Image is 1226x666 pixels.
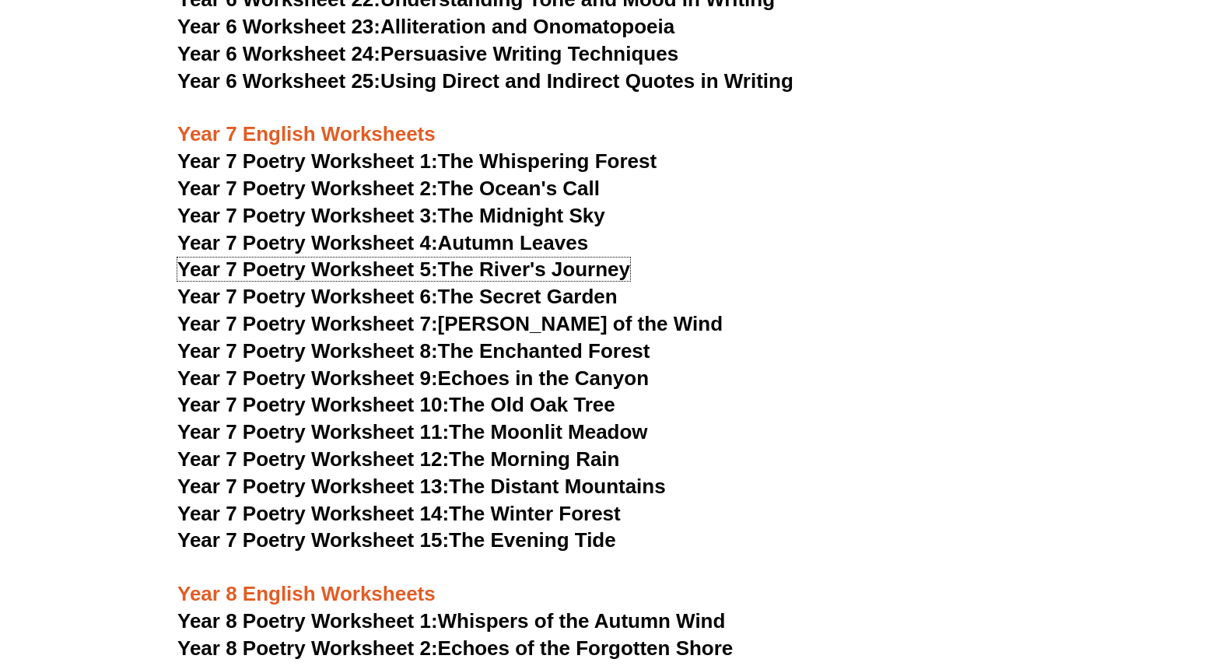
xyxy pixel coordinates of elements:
a: Year 7 Poetry Worksheet 13:The Distant Mountains [177,475,666,498]
a: Year 7 Poetry Worksheet 1:The Whispering Forest [177,149,657,173]
span: Year 8 Poetry Worksheet 2: [177,636,438,660]
a: Year 7 Poetry Worksheet 8:The Enchanted Forest [177,339,650,363]
a: Year 7 Poetry Worksheet 2:The Ocean's Call [177,177,600,200]
a: Year 6 Worksheet 23:Alliteration and Onomatopoeia [177,15,674,38]
a: Year 7 Poetry Worksheet 4:Autumn Leaves [177,231,588,254]
span: Year 7 Poetry Worksheet 15: [177,528,449,552]
h3: Year 8 English Worksheets [177,555,1049,608]
a: Year 7 Poetry Worksheet 12:The Morning Rain [177,447,619,471]
iframe: Chat Widget [967,490,1226,666]
a: Year 8 Poetry Worksheet 2:Echoes of the Forgotten Shore [177,636,733,660]
a: Year 7 Poetry Worksheet 6:The Secret Garden [177,285,618,308]
span: Year 7 Poetry Worksheet 4: [177,231,438,254]
h3: Year 7 English Worksheets [177,96,1049,149]
a: Year 7 Poetry Worksheet 11:The Moonlit Meadow [177,420,648,443]
span: Year 7 Poetry Worksheet 1: [177,149,438,173]
span: Year 7 Poetry Worksheet 7: [177,312,438,335]
a: Year 7 Poetry Worksheet 9:Echoes in the Canyon [177,366,649,390]
span: Year 7 Poetry Worksheet 9: [177,366,438,390]
span: Year 7 Poetry Worksheet 13: [177,475,449,498]
span: Year 7 Poetry Worksheet 2: [177,177,438,200]
a: Year 8 Poetry Worksheet 1:Whispers of the Autumn Wind [177,609,725,633]
span: Year 7 Poetry Worksheet 12: [177,447,449,471]
span: Year 7 Poetry Worksheet 5: [177,258,438,281]
a: Year 7 Poetry Worksheet 7:[PERSON_NAME] of the Wind [177,312,723,335]
a: Year 7 Poetry Worksheet 14:The Winter Forest [177,502,621,525]
span: Year 8 Poetry Worksheet 1: [177,609,438,633]
span: Year 6 Worksheet 23: [177,15,380,38]
a: Year 7 Poetry Worksheet 5:The River's Journey [177,258,630,281]
span: Year 7 Poetry Worksheet 8: [177,339,438,363]
a: Year 6 Worksheet 24:Persuasive Writing Techniques [177,42,678,65]
span: Year 7 Poetry Worksheet 10: [177,393,449,416]
span: Year 7 Poetry Worksheet 14: [177,502,449,525]
a: Year 6 Worksheet 25:Using Direct and Indirect Quotes in Writing [177,69,793,93]
a: Year 7 Poetry Worksheet 15:The Evening Tide [177,528,616,552]
a: Year 7 Poetry Worksheet 3:The Midnight Sky [177,204,605,227]
span: Year 6 Worksheet 25: [177,69,380,93]
a: Year 7 Poetry Worksheet 10:The Old Oak Tree [177,393,615,416]
span: Year 7 Poetry Worksheet 11: [177,420,449,443]
span: Year 6 Worksheet 24: [177,42,380,65]
span: Year 7 Poetry Worksheet 6: [177,285,438,308]
span: Year 7 Poetry Worksheet 3: [177,204,438,227]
